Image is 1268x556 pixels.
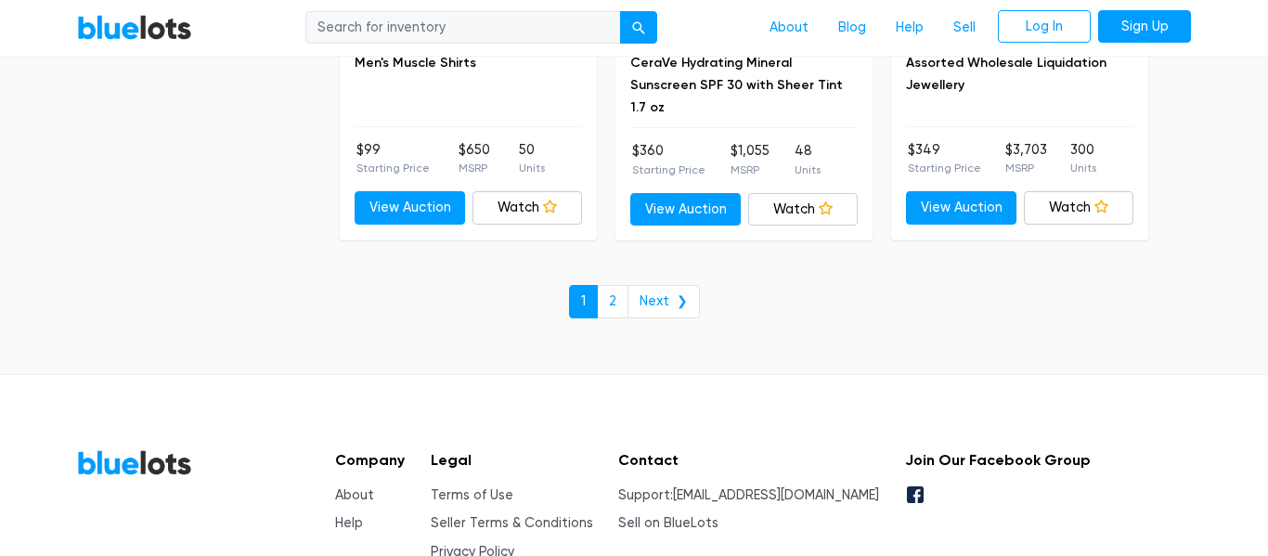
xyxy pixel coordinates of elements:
p: Starting Price [356,160,430,176]
a: Watch [748,193,859,226]
a: Help [335,515,363,531]
li: $349 [908,140,981,177]
a: Watch [1024,191,1134,225]
h5: Legal [431,451,593,469]
li: 50 [519,140,545,177]
a: BlueLots [77,14,192,41]
a: About [335,487,374,503]
h5: Join Our Facebook Group [905,451,1091,469]
a: 2 [597,285,628,318]
a: Men's Muscle Shirts [355,55,476,71]
p: MSRP [731,162,770,178]
p: Units [1070,160,1096,176]
a: Help [881,10,938,45]
a: Sell on BlueLots [618,515,718,531]
a: Sign Up [1098,10,1191,44]
a: Seller Terms & Conditions [431,515,593,531]
p: Units [795,162,821,178]
li: $3,703 [1005,140,1047,177]
a: Next ❯ [628,285,700,318]
p: MSRP [459,160,490,176]
a: View Auction [355,191,465,225]
li: Support: [618,485,879,506]
a: Blog [823,10,881,45]
a: BlueLots [77,449,192,476]
h5: Contact [618,451,879,469]
h5: Company [335,451,405,469]
li: $1,055 [731,141,770,178]
li: $99 [356,140,430,177]
a: View Auction [630,193,741,226]
li: 48 [795,141,821,178]
a: Terms of Use [431,487,513,503]
p: Units [519,160,545,176]
a: [EMAIL_ADDRESS][DOMAIN_NAME] [673,487,879,503]
li: $650 [459,140,490,177]
a: 1 [569,285,598,318]
p: MSRP [1005,160,1047,176]
a: About [755,10,823,45]
a: Sell [938,10,990,45]
p: Starting Price [908,160,981,176]
a: CeraVe Hydrating Mineral Sunscreen SPF 30 with Sheer Tint 1.7 oz [630,55,843,115]
li: 300 [1070,140,1096,177]
p: Starting Price [632,162,705,178]
input: Search for inventory [305,11,621,45]
a: View Auction [906,191,1016,225]
li: $360 [632,141,705,178]
a: Watch [472,191,583,225]
a: Log In [998,10,1091,44]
